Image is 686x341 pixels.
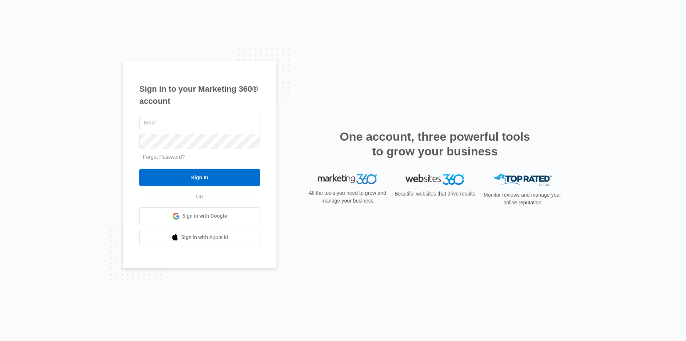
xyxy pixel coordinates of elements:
img: Marketing 360 [318,174,377,184]
span: Sign in with Google [182,212,227,220]
a: Sign in with Apple Id [139,229,260,246]
img: Websites 360 [405,174,464,185]
a: Forgot Password? [143,154,185,160]
h2: One account, three powerful tools to grow your business [337,129,532,159]
img: Top Rated Local [493,174,552,186]
input: Email [139,115,260,130]
a: Sign in with Google [139,207,260,225]
p: Monitor reviews and manage your online reputation [481,191,564,207]
span: Sign in with Apple Id [181,233,228,241]
p: All the tools you need to grow and manage your business [306,189,389,205]
span: OR [191,193,209,201]
p: Beautiful websites that drive results [394,190,476,198]
h1: Sign in to your Marketing 360® account [139,83,260,107]
input: Sign In [139,169,260,186]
